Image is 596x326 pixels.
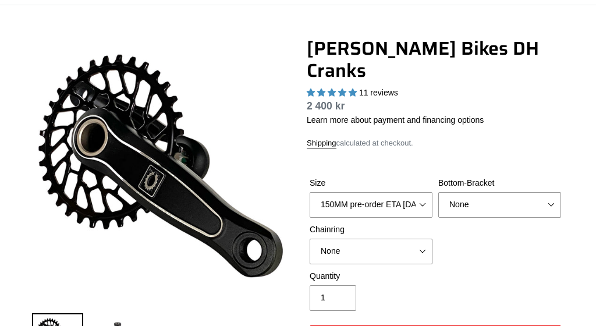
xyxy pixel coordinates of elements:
[438,177,561,189] label: Bottom-Bracket
[307,37,564,82] h1: [PERSON_NAME] Bikes DH Cranks
[307,100,345,112] span: 2 400 kr
[310,177,432,189] label: Size
[307,88,359,97] span: 4.91 stars
[310,224,432,236] label: Chainring
[307,115,484,125] a: Learn more about payment and financing options
[310,270,432,282] label: Quantity
[307,139,336,148] a: Shipping
[307,137,564,149] div: calculated at checkout.
[359,88,398,97] span: 11 reviews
